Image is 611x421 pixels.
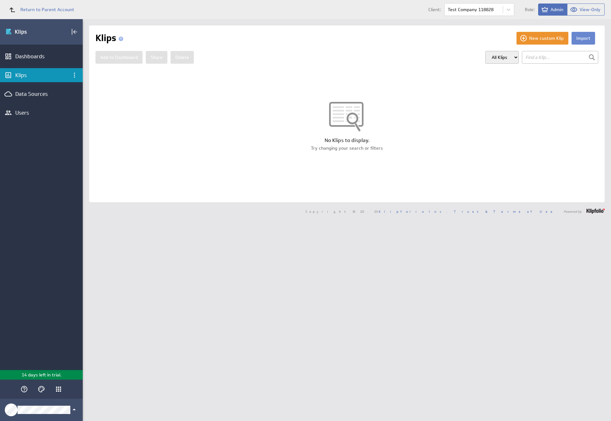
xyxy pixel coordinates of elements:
[89,137,605,144] div: No Klips to display.
[5,27,50,37] div: Go to Dashboards
[428,7,441,12] span: Client:
[579,7,600,12] span: View-Only
[20,7,74,12] span: Return to Parent Account
[5,27,50,37] img: Klipfolio klips logo
[69,26,80,37] div: Collapse
[15,53,67,60] div: Dashboards
[551,7,563,12] span: Admin
[36,384,47,395] div: Themes
[22,372,61,378] p: 14 days left in trial.
[146,51,167,64] button: Share
[95,32,126,45] h1: Klips
[38,385,45,393] svg: Themes
[55,385,62,393] div: Klipfolio Apps
[5,3,74,17] a: Return to Parent Account
[586,209,605,214] img: logo-footer.png
[15,90,67,97] div: Data Sources
[379,209,447,214] a: Klipfolio Inc.
[454,209,557,214] a: Trust & Terms of Use
[15,72,67,79] div: Klips
[572,32,595,45] button: Import
[305,210,447,213] span: Copyright © 2025
[53,384,64,395] div: Klipfolio Apps
[525,7,535,12] span: Role:
[15,109,67,116] div: Users
[448,7,494,12] div: Test Company 118828
[516,32,568,45] button: New custom Klip
[95,51,143,64] button: Add to Dashboard
[522,51,598,64] input: Find a Klip...
[564,210,582,213] span: Powered by
[69,70,80,81] div: Klips menu
[19,384,30,395] div: Help
[171,51,194,64] button: Delete
[538,4,567,16] button: View as Admin
[567,4,605,16] button: View as View-Only
[89,145,605,151] div: Try changing your search or filters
